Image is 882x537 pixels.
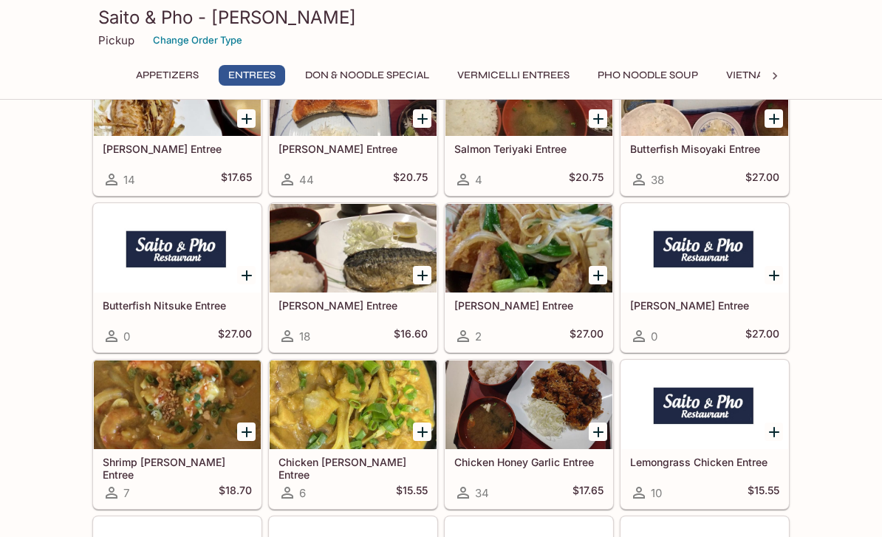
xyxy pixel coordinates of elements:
h5: Chicken Honey Garlic Entree [454,456,604,468]
button: Add Butterfish Misoyaki Entree [765,109,783,128]
a: [PERSON_NAME] Entree14$17.65 [93,47,261,196]
a: [PERSON_NAME] Entree18$16.60 [269,203,437,352]
a: Chicken Honey Garlic Entree34$17.65 [445,360,613,509]
h5: $18.70 [219,484,252,502]
span: 38 [651,173,664,187]
span: 2 [475,329,482,343]
button: Appetizers [128,65,207,86]
h5: $15.55 [396,484,428,502]
h5: $17.65 [221,171,252,188]
span: 44 [299,173,314,187]
div: Chicken Curry Entree [270,360,437,449]
div: Chicken Honey Garlic Entree [445,360,612,449]
h5: [PERSON_NAME] Entree [278,143,428,155]
div: Salmon Teriyaki Entree [445,47,612,136]
span: 6 [299,486,306,500]
h5: $27.00 [745,327,779,345]
h5: Salmon Teriyaki Entree [454,143,604,155]
button: Add Chicken Honey Garlic Entree [589,423,607,441]
h5: $20.75 [569,171,604,188]
span: 7 [123,486,129,500]
span: 18 [299,329,310,343]
div: Butterfish Nitsuke Entree [94,204,261,293]
h5: Chicken [PERSON_NAME] Entree [278,456,428,480]
button: Add Saba Shioyaki Entree [413,266,431,284]
h5: $20.75 [393,171,428,188]
h5: $17.65 [572,484,604,502]
a: Shrimp [PERSON_NAME] Entree7$18.70 [93,360,261,509]
a: [PERSON_NAME] Entree2$27.00 [445,203,613,352]
div: Shrimp Curry Entree [94,360,261,449]
h3: Saito & Pho - [PERSON_NAME] [98,6,784,29]
h5: $16.60 [394,327,428,345]
button: Add Lemongrass Chicken Entree [765,423,783,441]
div: Lemongrass Chicken Entree [621,360,788,449]
h5: $27.00 [570,327,604,345]
button: Add Shrimp Curry Entree [237,423,256,441]
h5: [PERSON_NAME] Entree [454,299,604,312]
h5: [PERSON_NAME] Entree [630,299,779,312]
h5: [PERSON_NAME] Entree [103,143,252,155]
h5: Shrimp [PERSON_NAME] Entree [103,456,252,480]
button: Entrees [219,65,285,86]
button: Add Hamachi Kama Nitsuke Entree [589,266,607,284]
a: Butterfish Nitsuke Entree0$27.00 [93,203,261,352]
span: 4 [475,173,482,187]
span: 0 [123,329,130,343]
div: Basa Ginger Entree [94,47,261,136]
a: Salmon Teriyaki Entree4$20.75 [445,47,613,196]
span: 10 [651,486,662,500]
h5: Butterfish Misoyaki Entree [630,143,779,155]
button: Add Salmon Shioyaki Entree [413,109,431,128]
button: Add Salmon Teriyaki Entree [589,109,607,128]
div: Butterfish Misoyaki Entree [621,47,788,136]
div: Salmon Shioyaki Entree [270,47,437,136]
h5: $27.00 [745,171,779,188]
button: Vermicelli Entrees [449,65,578,86]
a: [PERSON_NAME] Entree0$27.00 [621,203,789,352]
h5: $27.00 [218,327,252,345]
button: Add Basa Ginger Entree [237,109,256,128]
button: Add Butterfish Nitsuke Entree [237,266,256,284]
a: Chicken [PERSON_NAME] Entree6$15.55 [269,360,437,509]
span: 14 [123,173,135,187]
span: 34 [475,486,489,500]
button: Vietnamese Sandwiches [718,65,874,86]
h5: $15.55 [748,484,779,502]
h5: [PERSON_NAME] Entree [278,299,428,312]
div: Hamachi Kama Nitsuke Entree [445,204,612,293]
button: Change Order Type [146,29,249,52]
a: Butterfish Misoyaki Entree38$27.00 [621,47,789,196]
button: Add Hamachi Kama Teriyaki Entree [765,266,783,284]
div: Saba Shioyaki Entree [270,204,437,293]
span: 0 [651,329,657,343]
a: [PERSON_NAME] Entree44$20.75 [269,47,437,196]
button: Add Chicken Curry Entree [413,423,431,441]
h5: Butterfish Nitsuke Entree [103,299,252,312]
div: Hamachi Kama Teriyaki Entree [621,204,788,293]
button: Pho Noodle Soup [589,65,706,86]
button: Don & Noodle Special [297,65,437,86]
a: Lemongrass Chicken Entree10$15.55 [621,360,789,509]
h5: Lemongrass Chicken Entree [630,456,779,468]
p: Pickup [98,33,134,47]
